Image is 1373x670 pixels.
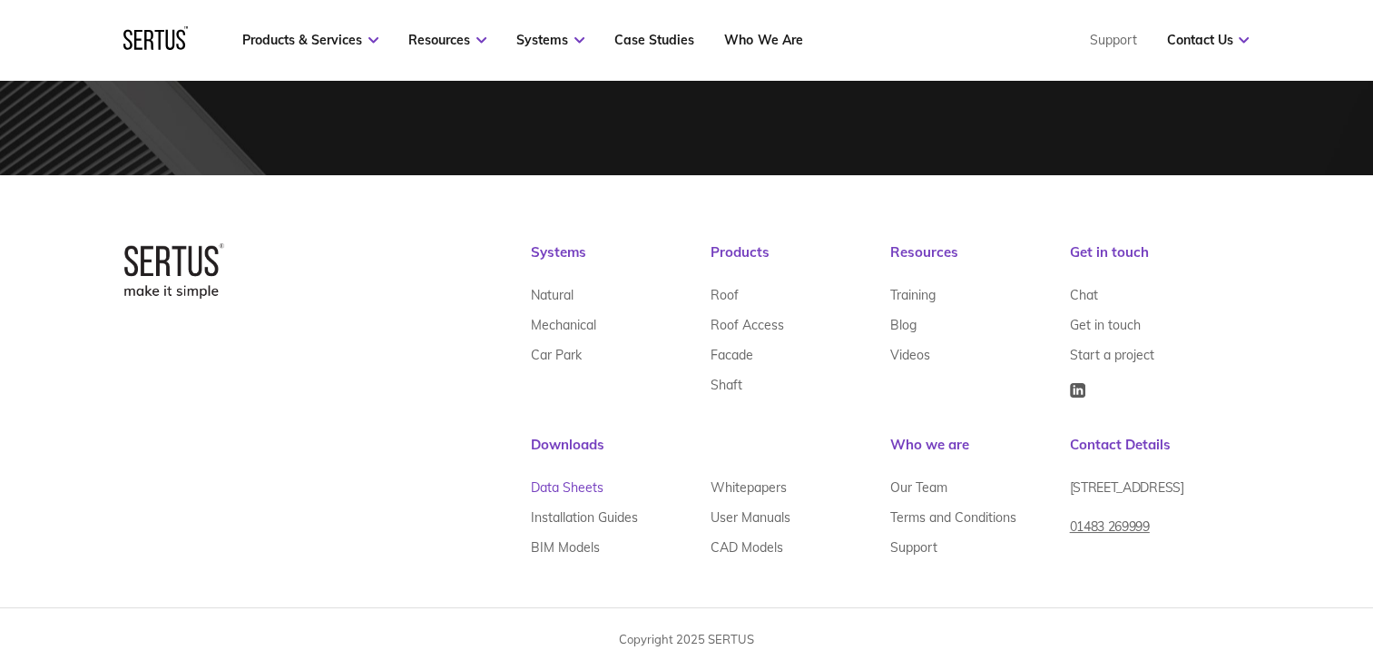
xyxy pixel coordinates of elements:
a: Natural [531,280,574,310]
a: Blog [890,310,917,340]
a: Facade [711,340,753,369]
div: Get in touch [1070,243,1250,280]
div: Who we are [890,436,1070,472]
a: Resources [408,32,486,48]
a: Our Team [890,472,947,502]
a: Systems [516,32,584,48]
div: Products [711,243,890,280]
iframe: Chat Widget [1047,460,1373,670]
a: Car Park [531,340,582,369]
a: Data Sheets [531,472,603,502]
a: Installation Guides [531,502,638,532]
div: Downloads [531,436,890,472]
a: Start a project [1070,340,1154,369]
div: Systems [531,243,711,280]
a: Chat [1070,280,1098,310]
a: Roof Access [711,310,784,340]
div: Resources [890,243,1070,280]
img: Icon [1070,383,1085,398]
a: Support [1089,32,1136,48]
a: Contact Us [1166,32,1249,48]
a: Case Studies [614,32,694,48]
a: Terms and Conditions [890,502,1016,532]
a: Training [890,280,936,310]
a: Roof [711,280,739,310]
div: Contact Details [1070,436,1250,472]
a: Whitepapers [711,472,787,502]
a: Who We Are [724,32,802,48]
a: Products & Services [242,32,378,48]
a: Get in touch [1070,310,1141,340]
a: BIM Models [531,532,600,562]
a: User Manuals [711,502,790,532]
a: Support [890,532,937,562]
a: Shaft [711,369,742,399]
a: Videos [890,340,930,369]
img: logo-box-2bec1e6d7ed5feb70a4f09a85fa1bbdd.png [124,243,224,298]
a: CAD Models [711,532,783,562]
a: Mechanical [531,310,596,340]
